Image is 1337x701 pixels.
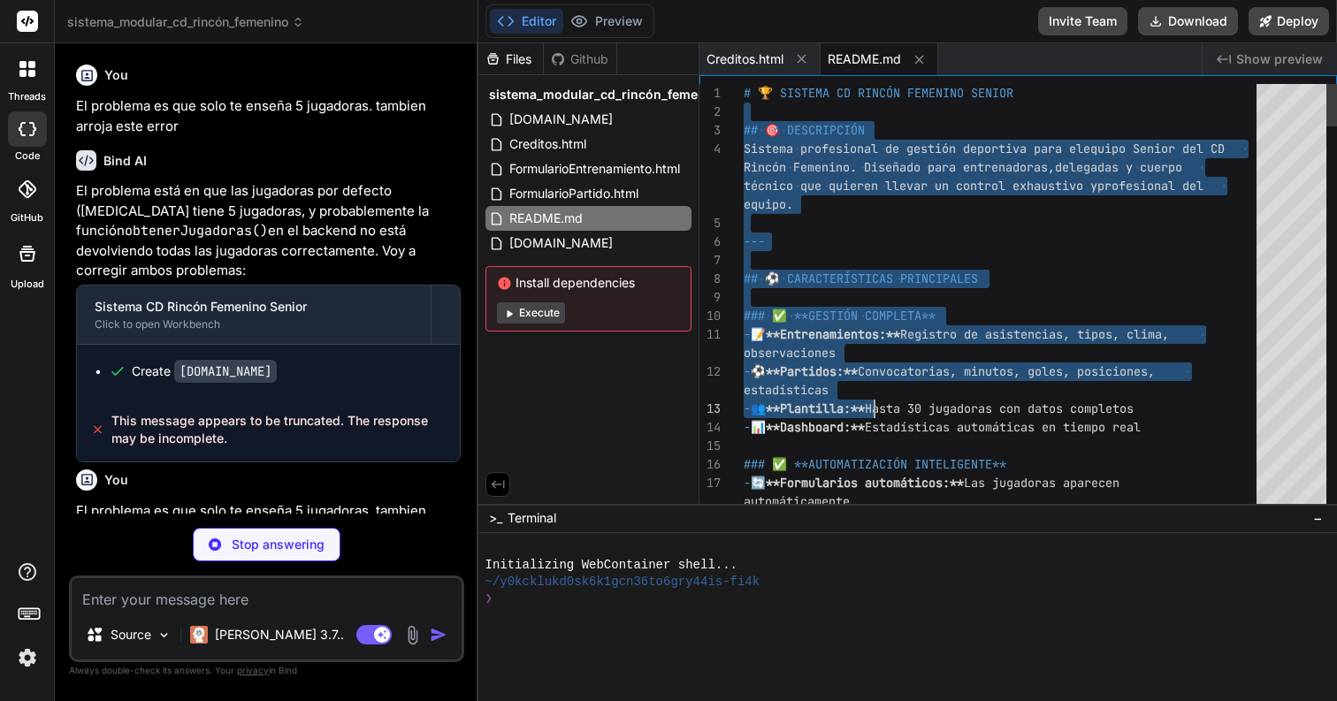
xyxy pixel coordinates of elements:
button: Execute [497,302,565,324]
span: equipo Senior del CD [1083,141,1225,156]
div: 7 [699,251,721,270]
span: - [744,363,751,379]
div: 15 [699,437,721,455]
span: Initializing WebContainer shell... [485,557,737,574]
img: settings [12,643,42,673]
span: 👥 [751,400,766,416]
p: [PERSON_NAME] 3.7.. [215,626,344,644]
span: − [1313,509,1323,527]
span: Creditos.html [508,133,588,155]
span: Convocatorias, minutos, goles, posiciones, [858,363,1155,379]
button: Download [1138,7,1238,35]
div: Click to open Workbench [95,317,413,331]
span: - [744,475,751,491]
span: Sistema profesional de gestión deportiva para el [744,141,1083,156]
p: Stop answering [232,536,325,553]
span: Show preview [1236,50,1323,68]
span: delegadas y cuerpo [1055,159,1182,175]
div: 14 [699,418,721,437]
div: 17 [699,474,721,492]
span: --- [744,233,765,249]
span: >_ [489,509,502,527]
p: Always double-check its answers. Your in Bind [69,662,464,679]
span: Creditos.html [707,50,783,68]
span: Las jugadoras aparecen [964,475,1119,491]
span: ### ✅ **GESTIÓN COMPLETA** [744,308,936,324]
div: Github [544,50,616,68]
div: Files [478,50,543,68]
h6: Bind AI [103,152,147,170]
span: automáticamente [744,493,850,509]
button: Invite Team [1038,7,1127,35]
span: estadísticas [744,382,829,398]
span: sistema_modular_cd_rincón_femenino [67,13,304,31]
span: 🔄 [751,475,766,491]
span: ❯ [485,591,493,607]
button: Editor [490,9,563,34]
span: [DOMAIN_NAME] [508,109,615,130]
p: El problema está en que las jugadoras por defecto ([MEDICAL_DATA] tiene 5 jugadoras, y probableme... [76,181,461,281]
img: icon [430,626,447,644]
span: técnico que quieren llevar un control exhaustivo y [744,178,1097,194]
span: privacy [237,665,269,675]
label: Upload [11,277,44,292]
span: 📊 [751,419,766,435]
span: - [744,419,751,435]
img: Pick Models [157,628,172,643]
span: equipo. [744,196,793,212]
div: 6 [699,232,721,251]
h6: You [104,66,128,84]
div: 11 [699,325,721,344]
span: sistema_modular_cd_rincón_femenino [489,86,725,103]
h6: You [104,471,128,489]
span: Rincón Femenino. Diseñado para entrenadoras, [744,159,1055,175]
span: ### ✅ **AUTOMATIZACIÓN INTELIGENTE** [744,456,1006,472]
button: Deploy [1249,7,1329,35]
span: This message appears to be truncated. The response may be incomplete. [111,412,445,447]
span: - [744,400,751,416]
span: 📝 [751,326,766,342]
p: Source [111,626,151,644]
span: README.md [508,208,584,229]
div: 9 [699,288,721,307]
span: README.md [828,50,901,68]
span: ⚽ [751,363,766,379]
span: # 🏆 SISTEMA CD RINCÓN FEMENINO SENIOR [744,85,1013,101]
img: Claude 3.7 Sonnet (Anthropic) [190,626,208,644]
div: 3 [699,121,721,140]
label: threads [8,89,46,104]
span: Hasta 30 jugadoras con datos completos [865,400,1134,416]
img: attachment [402,625,423,645]
span: profesional del [1097,178,1203,194]
div: Create [132,362,277,380]
p: El problema es que solo te enseña 5 jugadoras. tambien arroja este errorNo se encontraron jugador... [76,501,461,561]
span: FormularioPartido.html [508,183,640,204]
p: El problema es que solo te enseña 5 jugadoras. tambien arroja este error [76,96,461,136]
div: 1 [699,84,721,103]
span: Estadísticas automáticas en tiempo real [865,419,1141,435]
button: − [1310,504,1326,532]
div: 13 [699,400,721,418]
label: GitHub [11,210,43,225]
span: FormularioEntrenamiento.html [508,158,682,179]
span: Install dependencies [497,274,680,292]
span: - [744,326,751,342]
span: ## ⚽ CARACTERÍSTICAS PRINCIPALES [744,270,978,286]
div: Sistema CD Rincón Femenino Senior [95,298,413,316]
span: ~/y0kcklukd0sk6k1gcn36to6gry44is-fi4k [485,574,760,591]
div: 8 [699,270,721,288]
div: 12 [699,362,721,381]
div: 16 [699,455,721,474]
div: 10 [699,307,721,325]
span: [DOMAIN_NAME] [508,232,615,254]
span: **Formularios automáticos:** [766,475,964,491]
span: Terminal [508,509,556,527]
button: Sistema CD Rincón Femenino SeniorClick to open Workbench [77,286,431,344]
span: ## 🎯 DESCRIPCIÓN [744,122,865,138]
code: obtenerJugadoras() [125,222,268,240]
span: Registro de asistencias, tipos, clima, [900,326,1169,342]
button: Preview [563,9,650,34]
div: 2 [699,103,721,121]
div: 5 [699,214,721,232]
span: observaciones [744,345,836,361]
